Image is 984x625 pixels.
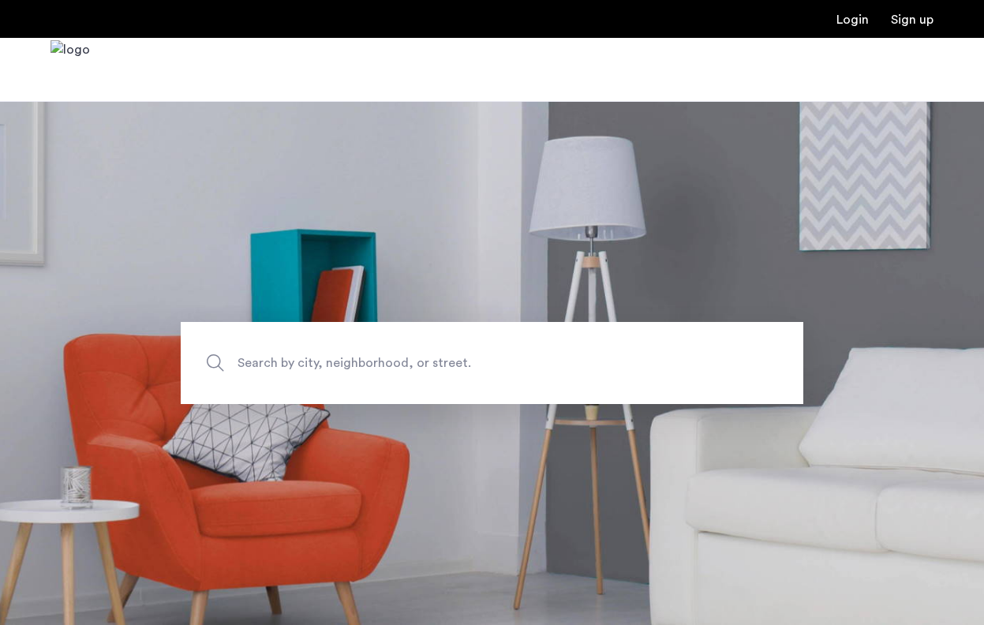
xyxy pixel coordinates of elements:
[836,13,869,26] a: Login
[891,13,933,26] a: Registration
[51,40,90,99] a: Cazamio Logo
[51,40,90,99] img: logo
[238,353,673,374] span: Search by city, neighborhood, or street.
[181,322,803,404] input: Apartment Search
